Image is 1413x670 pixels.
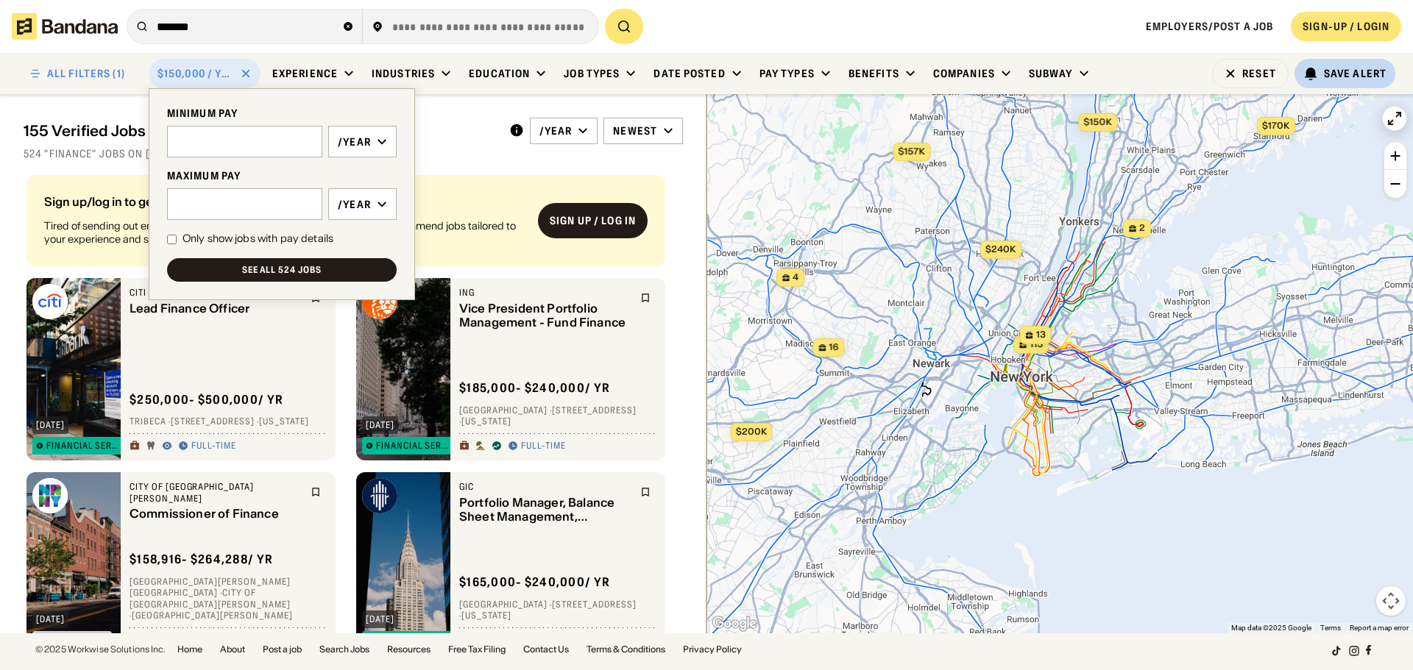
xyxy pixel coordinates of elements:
span: $157k [899,146,925,157]
div: MAXIMUM PAY [167,169,397,182]
span: 16 [829,341,839,354]
a: Post a job [263,645,302,654]
div: [GEOGRAPHIC_DATA][PERSON_NAME][GEOGRAPHIC_DATA] · City of [GEOGRAPHIC_DATA][PERSON_NAME] · [GEOGR... [130,576,327,621]
div: 524 "finance" jobs on [DOMAIN_NAME] [24,147,683,160]
a: Terms (opens in new tab) [1320,624,1341,632]
div: See all 524 jobs [242,265,322,274]
img: ING logo [362,284,397,319]
div: Tired of sending out endless job applications? Bandana Match Team will recommend jobs tailored to... [44,219,526,246]
div: /year [338,198,371,211]
img: GIC logo [362,478,397,513]
div: [DATE] [366,615,394,624]
div: Sign up/log in to get job matches [44,196,526,207]
div: 155 Verified Jobs [24,122,497,140]
div: $ 185,000 - $240,000 / yr [459,380,610,396]
div: Companies [933,67,995,80]
div: Full-time [521,441,566,452]
div: $ 250,000 - $500,000 / yr [130,392,283,407]
a: Free Tax Filing [448,645,506,654]
div: Portfolio Manager, Balance Sheet Management, Securities Finance [459,496,631,524]
div: Commissioner of Finance [130,507,302,521]
span: $150k [1084,116,1112,127]
div: [DATE] [36,615,65,624]
span: 115 [1030,338,1043,351]
div: Industries [372,67,435,80]
div: $150,000 / year [157,67,234,80]
a: Search Jobs [319,645,369,654]
img: Citi logo [32,284,68,319]
div: Lead Finance Officer [130,302,302,316]
div: Newest [613,124,657,138]
div: ING [459,287,631,299]
div: [DATE] [36,421,65,430]
div: Financial Services [46,441,121,450]
a: About [220,645,245,654]
div: Pay Types [759,67,815,80]
div: $ 165,000 - $240,000 / yr [459,574,610,590]
div: Date Posted [654,67,725,80]
img: Google [710,614,759,633]
div: Subway [1029,67,1073,80]
div: SIGN-UP / LOGIN [1303,20,1389,33]
span: $240k [985,243,1016,254]
div: Full-time [191,441,236,452]
div: Only show jobs with pay details [183,232,333,246]
div: © 2025 Workwise Solutions Inc. [35,645,166,654]
a: Terms & Conditions [587,645,665,654]
span: 4 [793,271,798,284]
a: Home [177,645,202,654]
div: Financial Services [376,441,451,450]
div: GIC [459,481,631,493]
div: [DATE] [366,421,394,430]
span: 13 [1036,329,1046,341]
div: grid [24,169,683,633]
div: $ 158,916 - $264,288 / yr [130,552,273,567]
div: City of [GEOGRAPHIC_DATA][PERSON_NAME] [130,481,302,504]
img: City of New Rochelle logo [32,478,68,513]
a: Open this area in Google Maps (opens a new window) [710,614,759,633]
a: Employers/Post a job [1146,20,1273,33]
a: Privacy Policy [683,645,742,654]
div: Vice President Portfolio Management - Fund Finance [459,302,631,329]
div: ALL FILTERS (1) [47,68,125,79]
a: Report a map error [1350,624,1409,632]
a: Resources [387,645,431,654]
div: Reset [1242,68,1276,79]
input: Only show jobs with pay details [167,235,177,244]
div: [GEOGRAPHIC_DATA] · [STREET_ADDRESS] · [US_STATE] [459,405,656,427]
div: Education [469,67,530,80]
img: Bandana logotype [12,13,118,40]
span: $200k [736,426,767,437]
div: Sign up / Log in [550,214,636,227]
div: Job Types [564,67,620,80]
div: MINIMUM PAY [167,107,397,120]
div: TriBeCa · [STREET_ADDRESS] · [US_STATE] [130,416,327,428]
div: /year [338,135,371,149]
div: Experience [272,67,338,80]
div: [GEOGRAPHIC_DATA] · [STREET_ADDRESS] · [US_STATE] [459,599,656,621]
span: 2 [1139,222,1145,235]
span: Map data ©2025 Google [1231,624,1311,632]
div: /year [539,124,573,138]
div: Save Alert [1324,67,1387,80]
div: Benefits [849,67,899,80]
span: $170k [1262,120,1289,131]
div: Citi [130,287,302,299]
a: Contact Us [523,645,569,654]
button: Map camera controls [1376,586,1406,616]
